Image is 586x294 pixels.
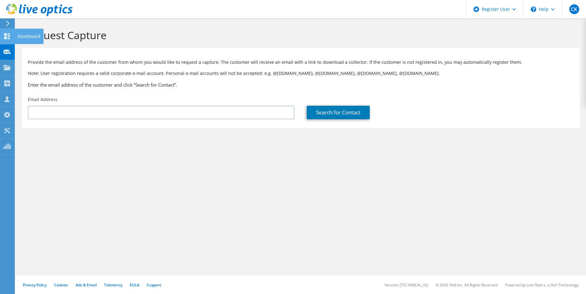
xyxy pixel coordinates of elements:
a: Telemetry [104,282,122,288]
li: Version: [TECHNICAL_ID] [385,282,428,288]
span: CK [569,4,579,14]
h3: Enter the email address of the customer and click “Search for Contact”. [28,81,574,88]
a: Search for Contact [307,106,370,119]
h1: Request Capture [25,29,574,42]
a: Support [147,282,161,288]
p: Provide the email address of the customer from whom you would like to request a capture. The cust... [28,59,574,66]
a: Privacy Policy [23,282,47,288]
a: Ads & Email [76,282,97,288]
div: Dashboard [15,29,44,44]
li: © 2025 Dell Inc. All Rights Reserved [436,282,498,288]
a: EULA [130,282,139,288]
p: Note: User registration requires a valid corporate e-mail account. Personal e-mail accounts will ... [28,70,574,77]
li: Powered by Live Optics, a Dell Technology [505,282,579,288]
svg: \n [531,6,536,12]
a: Cookies [54,282,68,288]
label: Email Address [28,96,57,103]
